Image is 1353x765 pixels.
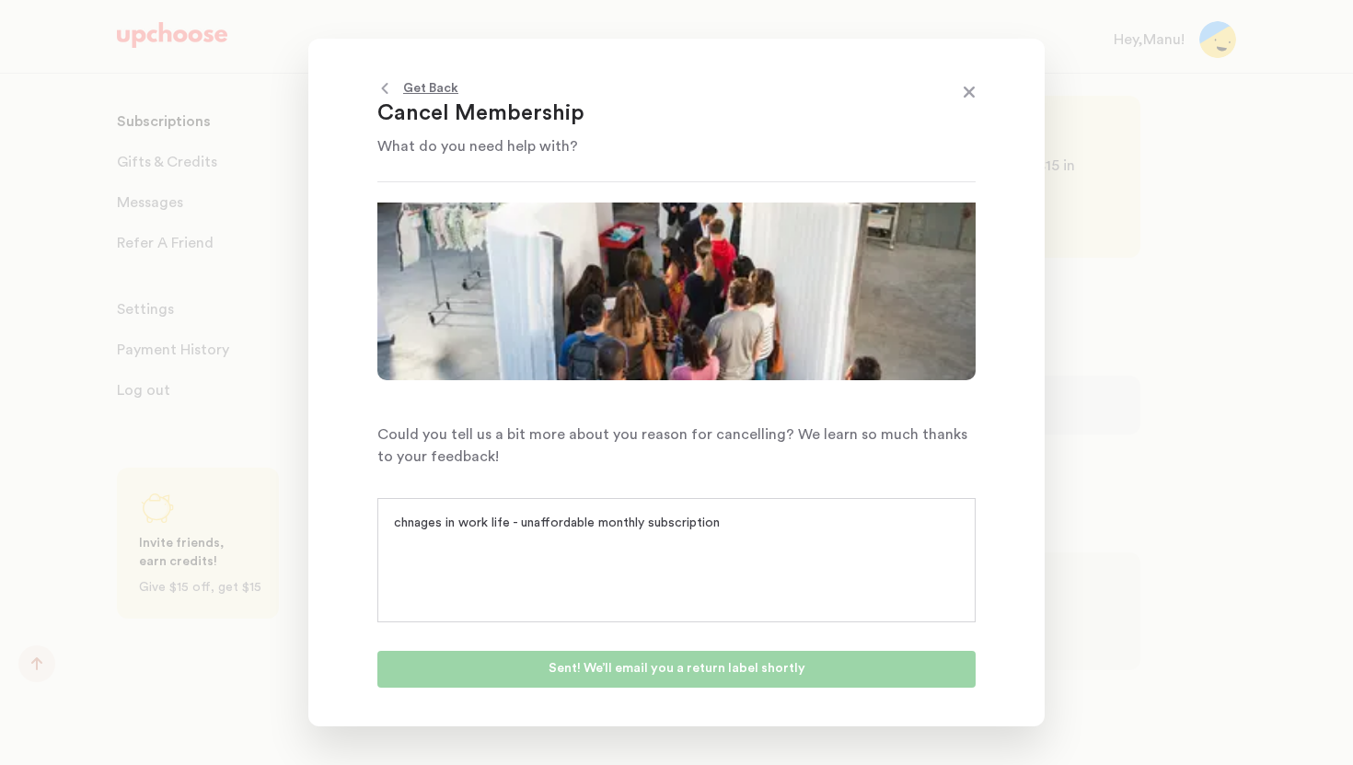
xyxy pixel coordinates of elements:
p: Get Back [403,77,458,99]
button: Sent! We’ll email you a return label shortly [377,651,976,688]
p: What do you need help with? [377,135,930,157]
p: Cancel Membership [377,99,930,129]
textarea: chnages in work life - unaffordable monthly subscription [394,514,959,569]
p: Could you tell us a bit more about you reason for cancelling? We learn so much thanks to your fee... [377,423,976,468]
img: Cancel Membership [377,172,976,380]
p: Sent! We’ll email you a return label shortly [549,658,805,680]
